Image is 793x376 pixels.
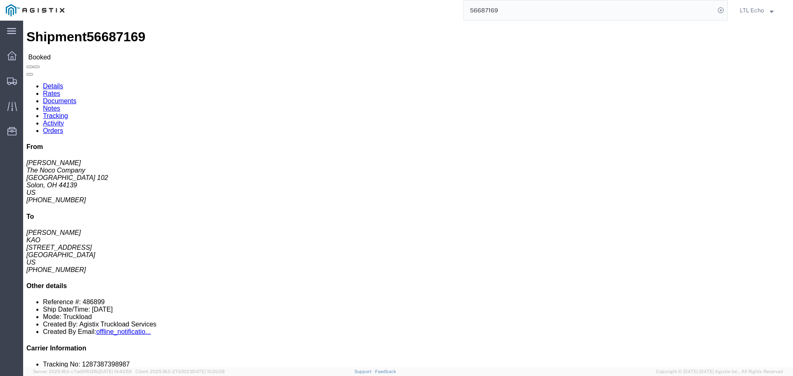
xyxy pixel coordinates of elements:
[33,369,132,374] span: Server: 2025.18.0-c7ad5f513fb
[23,21,793,367] iframe: To enrich screen reader interactions, please activate Accessibility in Grammarly extension settings
[464,0,715,20] input: Search for shipment number, reference number
[656,368,783,375] span: Copyright © [DATE]-[DATE] Agistix Inc., All Rights Reserved
[191,369,225,374] span: [DATE] 10:20:09
[6,4,64,17] img: logo
[739,5,781,15] button: LTL Echo
[98,369,132,374] span: [DATE] 14:43:55
[375,369,396,374] a: Feedback
[740,6,764,15] span: LTL Echo
[354,369,375,374] a: Support
[135,369,225,374] span: Client: 2025.18.0-27d3021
